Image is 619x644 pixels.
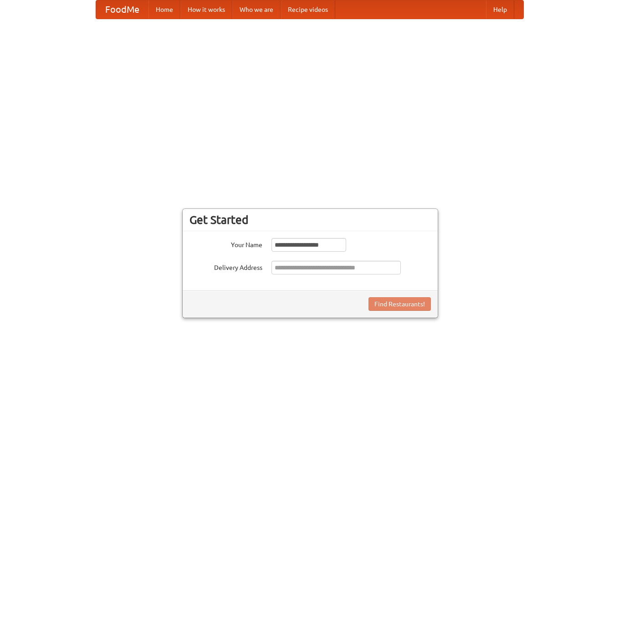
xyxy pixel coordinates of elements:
label: Delivery Address [189,261,262,272]
a: FoodMe [96,0,148,19]
a: Home [148,0,180,19]
h3: Get Started [189,213,431,227]
a: Who we are [232,0,281,19]
button: Find Restaurants! [368,297,431,311]
a: Recipe videos [281,0,335,19]
a: Help [486,0,514,19]
a: How it works [180,0,232,19]
label: Your Name [189,238,262,249]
